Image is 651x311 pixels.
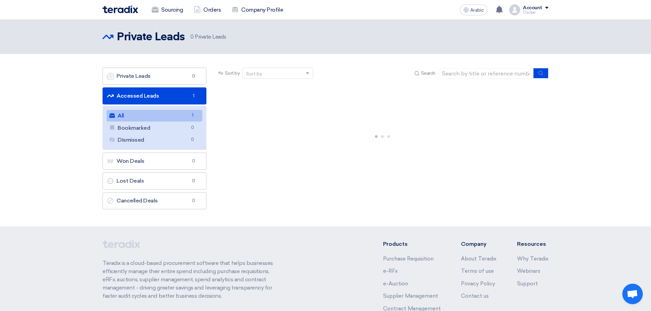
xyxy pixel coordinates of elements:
[461,268,494,274] a: Terms of use
[383,281,408,287] a: e-Auction
[117,93,159,99] font: Accessed Leads
[622,284,643,304] a: Open chat
[118,112,124,119] font: All
[103,172,206,189] a: Lost Deals0
[161,6,183,13] font: Sourcing
[195,34,226,40] font: Private Leads
[192,198,195,203] font: 0
[103,5,138,13] img: Teradix logo
[523,5,542,11] font: Account
[117,178,144,184] font: Lost Deals
[103,153,206,170] a: Won Deals0
[117,197,158,204] font: Cancelled Deals
[460,4,487,15] button: Arabic
[461,241,487,247] font: Company
[383,241,408,247] font: Products
[517,281,538,287] a: Support
[192,158,195,164] font: 0
[509,4,520,15] img: profile_test.png
[203,6,221,13] font: Orders
[103,87,206,104] a: Accessed Leads1
[118,137,144,143] font: Dismissed
[117,73,151,79] font: Private Leads
[461,281,495,287] a: Privacy Policy
[146,2,188,17] a: Sourcing
[383,293,438,299] a: Supplier Management
[517,256,548,262] a: Why Teradix
[192,73,195,79] font: 0
[192,178,195,183] font: 0
[517,268,540,274] a: Webinars
[192,113,193,118] font: 1
[191,137,194,142] font: 0
[225,70,240,76] font: Sort by
[461,256,497,262] a: About Teradix
[117,158,145,164] font: Won Deals
[470,7,484,13] font: Arabic
[517,241,546,247] font: Resources
[461,293,489,299] a: Contact us
[191,125,194,130] font: 0
[118,125,150,131] font: Bookmarked
[103,260,273,299] font: Teradix is ​​a cloud-based procurement software that helps businesses efficiently manage their en...
[117,32,185,43] font: Private Leads
[241,6,283,13] font: Company Profile
[193,93,194,98] font: 1
[246,71,262,77] font: Sort by
[190,34,194,40] font: 0
[188,2,226,17] a: Orders
[103,68,206,85] a: Private Leads0
[523,10,535,15] font: Osckar
[383,268,398,274] a: e-RFx
[421,70,435,76] font: Search
[383,256,434,262] a: Purchase Requisition
[438,68,534,79] input: Search by title or reference number
[103,192,206,209] a: Cancelled Deals0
